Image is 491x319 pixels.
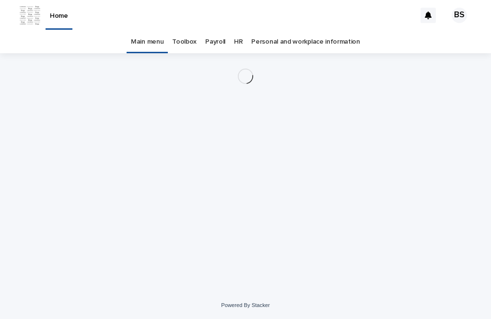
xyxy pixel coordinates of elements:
img: ZpJWbK78RmCi9E4bZOpa [19,6,41,25]
div: BS [452,8,467,23]
a: Payroll [205,31,225,53]
a: Toolbox [172,31,197,53]
a: Powered By Stacker [221,302,269,308]
a: Main menu [131,31,164,53]
a: Personal and workplace information [251,31,360,53]
a: HR [234,31,243,53]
